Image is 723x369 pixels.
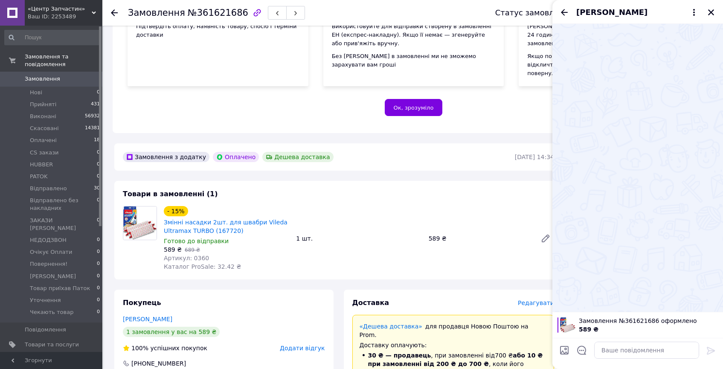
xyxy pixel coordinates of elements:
[30,185,67,192] span: Відправлено
[518,299,554,306] span: Редагувати
[30,217,97,232] span: ЗАКАЗИ [PERSON_NAME]
[360,341,547,349] div: Доставку оплачують:
[97,173,100,180] span: 0
[25,341,79,349] span: Товари та послуги
[30,137,57,144] span: Оплачені
[527,52,691,78] div: Якщо покупець відмовиться від замовлення — відкличте посилку та скасуйте замовлення, щоб гроші по...
[537,230,554,247] a: Редагувати
[131,345,148,352] span: 100%
[28,13,102,20] div: Ваш ID: 2253489
[85,125,100,132] span: 14381
[185,247,200,253] span: 689 ₴
[30,236,67,244] span: НЕДОДЗВОН
[394,105,434,111] span: Ок, зрозуміло
[28,5,92,13] span: «Центр Запчастин»
[97,161,100,169] span: 0
[91,101,100,108] span: 431
[164,246,182,253] span: 589 ₴
[576,7,648,18] span: [PERSON_NAME]
[97,236,100,244] span: 0
[85,113,100,120] span: 56932
[30,308,73,316] span: Чекають товар
[30,285,90,292] span: Товар приїхав Паток
[94,137,100,144] span: 18
[97,260,100,268] span: 0
[128,8,185,18] span: Замовлення
[123,190,218,198] span: Товари в замовленні (1)
[30,197,97,212] span: Відправлено без накладних
[131,359,187,368] div: [PHONE_NUMBER]
[97,248,100,256] span: 0
[30,260,67,268] span: Повернення!
[332,22,496,48] div: Використовуйте для відправки створену в замовленні ЕН (експрес-накладну). Якщо її немає — згенеру...
[30,273,76,280] span: [PERSON_NAME]
[123,344,207,352] div: успішних покупок
[560,317,575,333] img: 6228835221_w100_h100_smennye-nasadki-2sht.jpg
[25,75,60,83] span: Замовлення
[579,326,598,333] span: 589 ₴
[123,206,157,240] img: Змінні насадки 2шт. для швабри Vileda Ultramax TURBO (167720)
[97,89,100,96] span: 0
[123,299,161,307] span: Покупець
[30,89,42,96] span: Нові
[579,317,718,325] span: Замовлення №361621686 оформлено
[360,322,547,339] div: для продавця Новою Поштою на Prom.
[97,296,100,304] span: 0
[97,149,100,157] span: 0
[30,248,72,256] span: Очікує Оплати
[385,99,443,116] button: Ок, зрозуміло
[111,9,118,17] div: Повернутися назад
[360,323,422,330] a: «Дешева доставка»
[164,238,229,244] span: Готово до відправки
[576,345,587,356] button: Відкрити шаблони відповідей
[4,30,101,45] input: Пошук
[123,316,172,323] a: [PERSON_NAME]
[94,185,100,192] span: 30
[425,232,534,244] div: 589 ₴
[188,8,248,18] span: №361621686
[25,326,66,334] span: Повідомлення
[25,53,102,68] span: Замовлення та повідомлення
[332,52,496,69] div: Без [PERSON_NAME] в замовленні ми не зможемо зарахувати вам гроші
[495,9,574,17] div: Статус замовлення
[164,206,188,216] div: - 15%
[123,327,220,337] div: 1 замовлення у вас на 589 ₴
[97,273,100,280] span: 0
[30,161,53,169] span: HUBBER
[164,219,287,234] a: Змінні насадки 2шт. для швабри Vileda Ultramax TURBO (167720)
[136,22,300,39] div: Підтвердіть оплату, наявність товару, спосіб і терміни доставки
[515,154,554,160] time: [DATE] 14:34
[293,232,425,244] div: 1 шт.
[352,299,389,307] span: Доставка
[164,263,241,270] span: Каталог ProSale: 32.42 ₴
[706,7,716,17] button: Закрити
[30,296,61,304] span: Уточнення
[262,152,333,162] div: Дешева доставка
[527,22,691,48] div: [PERSON_NAME] будуть переведені на ваш рахунок за 24 години після того, як покупець забере своє з...
[30,113,56,120] span: Виконані
[30,125,59,132] span: Скасовані
[97,197,100,212] span: 0
[368,352,431,359] span: 30 ₴ — продавець
[559,7,569,17] button: Назад
[97,285,100,292] span: 0
[97,308,100,316] span: 0
[213,152,259,162] div: Оплачено
[30,149,59,157] span: CS закази
[576,7,699,18] button: [PERSON_NAME]
[30,173,48,180] span: PATOK
[123,152,209,162] div: Замовлення з додатку
[30,101,56,108] span: Прийняті
[97,217,100,232] span: 0
[164,255,209,261] span: Артикул: 0360
[280,345,325,352] span: Додати відгук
